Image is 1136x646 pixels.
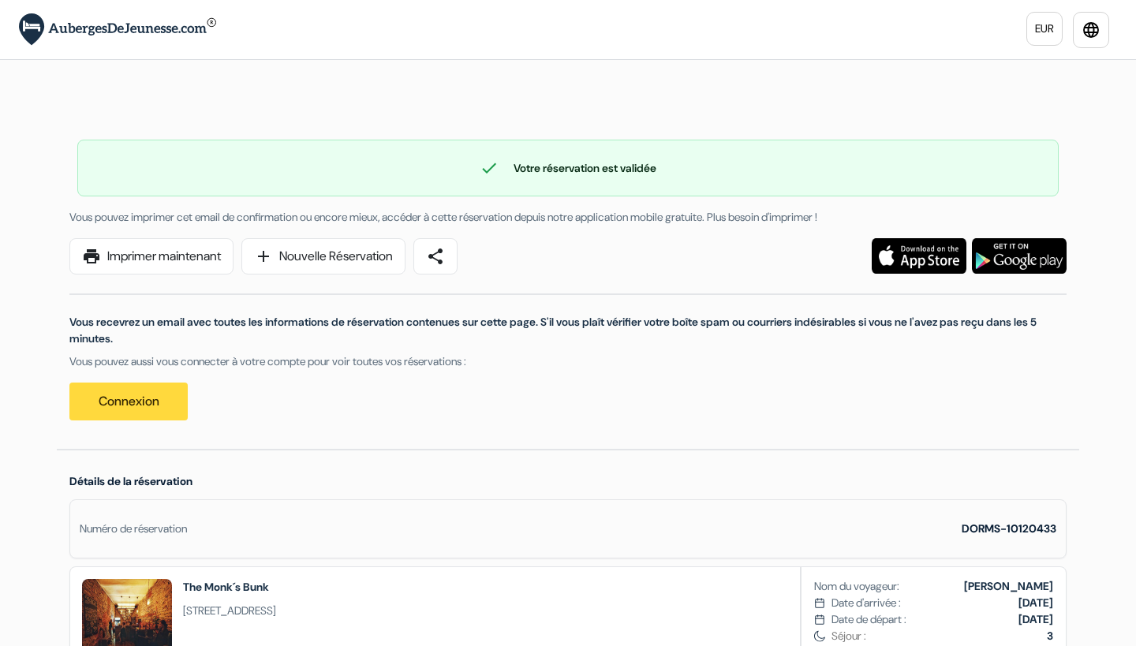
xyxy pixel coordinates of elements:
span: [STREET_ADDRESS] [183,603,276,619]
div: Numéro de réservation [80,521,187,537]
b: [PERSON_NAME] [964,579,1053,593]
a: EUR [1026,12,1063,46]
span: print [82,247,101,266]
b: [DATE] [1018,612,1053,626]
b: [DATE] [1018,596,1053,610]
span: Vous pouvez imprimer cet email de confirmation ou encore mieux, accéder à cette réservation depui... [69,210,817,224]
span: Date de départ : [831,611,906,628]
span: Nom du voyageur: [814,578,899,595]
span: share [426,247,445,266]
a: addNouvelle Réservation [241,238,405,274]
a: Connexion [69,383,188,420]
h2: The Monk´s Bunk [183,579,276,595]
strong: DORMS-10120433 [962,521,1056,536]
p: Vous pouvez aussi vous connecter à votre compte pour voir toutes vos réservations : [69,353,1067,370]
span: Détails de la réservation [69,474,192,488]
img: Téléchargez l'application gratuite [972,238,1067,274]
img: AubergesDeJeunesse.com [19,13,216,46]
div: Votre réservation est validée [78,159,1058,177]
b: 3 [1047,629,1053,643]
img: Téléchargez l'application gratuite [872,238,966,274]
span: Date d'arrivée : [831,595,901,611]
a: printImprimer maintenant [69,238,234,274]
span: Séjour : [831,628,1053,644]
i: language [1082,21,1100,39]
p: Vous recevrez un email avec toutes les informations de réservation contenues sur cette page. S'il... [69,314,1067,347]
a: share [413,238,458,274]
span: check [480,159,499,177]
a: language [1073,12,1109,48]
span: add [254,247,273,266]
